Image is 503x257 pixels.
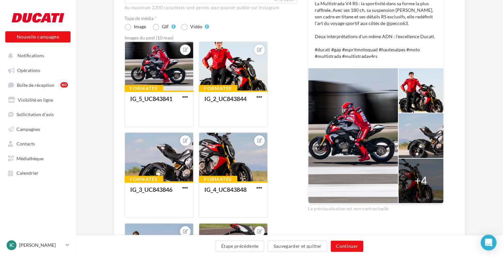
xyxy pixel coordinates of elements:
span: Boîte de réception [17,82,54,88]
button: Continuer [331,241,363,252]
span: Sollicitation d'avis [16,112,54,117]
a: IC [PERSON_NAME] [5,239,71,251]
a: Sollicitation d'avis [4,108,72,120]
a: Campagnes [4,123,72,135]
div: +4 [415,173,427,188]
a: Boîte de réception80 [4,79,72,91]
span: IC [10,242,14,248]
span: Notifications [17,53,44,58]
div: Formatée [125,85,163,92]
span: Campagnes [16,126,40,132]
span: Visibilité en ligne [18,97,53,102]
a: Contacts [4,137,72,149]
button: Nouvelle campagne [5,31,71,42]
button: Notifications [4,49,69,61]
button: Sauvegarder et quitter [268,241,327,252]
a: Opérations [4,64,72,76]
div: IG_2_UC843844 [204,95,247,102]
label: Type de média * [125,16,297,21]
button: Étape précédente [216,241,264,252]
a: Calendrier [4,167,72,178]
div: Image [134,24,146,29]
a: Visibilité en ligne [4,93,72,105]
div: GIF [162,24,169,29]
div: La prévisualisation est non-contractuelle [308,203,444,212]
div: Open Intercom Messenger [481,235,496,250]
span: Calendrier [16,170,39,176]
div: 80 [60,82,68,88]
div: Formatée [125,176,163,183]
div: Images du post (10 max) [125,36,297,40]
a: Médiathèque [4,152,72,164]
span: Opérations [17,67,40,73]
div: Formatée [199,85,237,92]
div: Vidéo [190,24,202,29]
div: IG_5_UC843841 [130,95,172,102]
div: IG_4_UC843848 [204,186,247,193]
div: Formatée [199,176,237,183]
span: Médiathèque [16,155,44,161]
div: IG_3_UC843846 [130,186,172,193]
div: Au maximum 2200 caractères sont permis pour pouvoir publier sur Instagram [125,5,297,11]
span: Contacts [16,141,35,146]
p: [PERSON_NAME] [19,242,63,248]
